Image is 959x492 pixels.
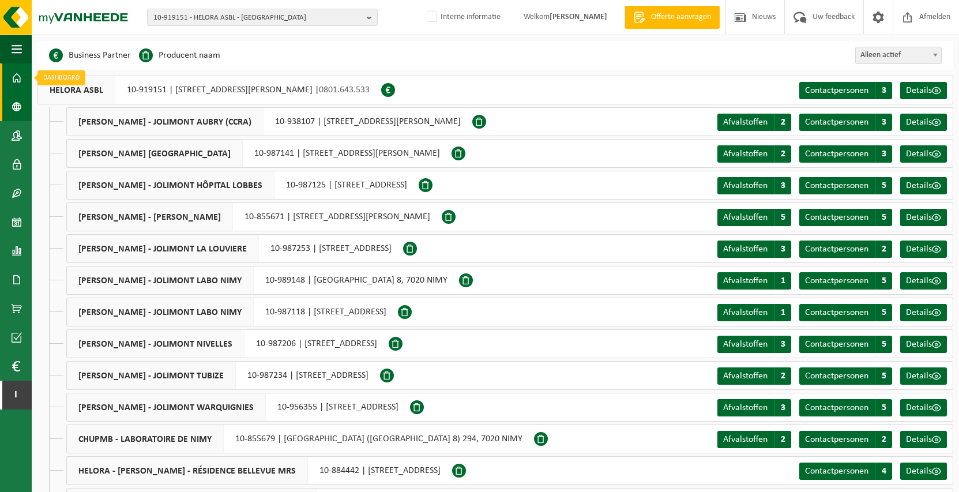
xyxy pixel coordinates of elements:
div: 10-987118 | [STREET_ADDRESS] [66,298,398,326]
span: 5 [875,399,892,416]
span: CHUPMB - LABORATOIRE DE NIMY [67,425,224,453]
span: Offerte aanvragen [648,12,714,23]
span: Contactpersonen [805,149,868,159]
a: Contactpersonen 2 [799,241,892,258]
span: 2 [875,431,892,448]
span: [PERSON_NAME] - JOLIMONT AUBRY (CCRA) [67,108,264,136]
span: Afvalstoffen [723,340,768,349]
span: Alleen actief [856,47,941,63]
a: Contactpersonen 5 [799,399,892,416]
span: [PERSON_NAME] - JOLIMONT WARQUIGNIES [67,393,266,421]
a: Afvalstoffen 3 [717,241,791,258]
span: Afvalstoffen [723,403,768,412]
a: Contactpersonen 3 [799,82,892,99]
a: Afvalstoffen 2 [717,114,791,131]
span: 1 [774,272,791,290]
span: 2 [774,114,791,131]
a: Afvalstoffen 1 [717,272,791,290]
div: 10-938107 | [STREET_ADDRESS][PERSON_NAME] [66,107,472,136]
span: 2 [774,431,791,448]
span: Afvalstoffen [723,181,768,190]
span: [PERSON_NAME] [GEOGRAPHIC_DATA] [67,140,243,167]
span: Afvalstoffen [723,371,768,381]
a: Afvalstoffen 3 [717,399,791,416]
span: 4 [875,463,892,480]
a: Details [900,145,947,163]
a: Contactpersonen 5 [799,367,892,385]
span: HELORA ASBL [38,76,115,104]
span: Contactpersonen [805,467,868,476]
button: 10-919151 - HELORA ASBL - [GEOGRAPHIC_DATA] [147,9,378,26]
span: Details [906,181,932,190]
span: Contactpersonen [805,118,868,127]
span: [PERSON_NAME] - JOLIMONT TUBIZE [67,362,236,389]
a: Offerte aanvragen [625,6,720,29]
span: Afvalstoffen [723,308,768,317]
span: Contactpersonen [805,181,868,190]
span: Details [906,371,932,381]
span: 3 [774,241,791,258]
a: Contactpersonen 5 [799,272,892,290]
span: 5 [875,367,892,385]
div: 10-987206 | [STREET_ADDRESS] [66,329,389,358]
span: 5 [875,272,892,290]
div: 10-987125 | [STREET_ADDRESS] [66,171,419,200]
span: Contactpersonen [805,371,868,381]
div: 10-919151 | [STREET_ADDRESS][PERSON_NAME] | [37,76,381,104]
span: Afvalstoffen [723,149,768,159]
a: Details [900,463,947,480]
span: 3 [774,177,791,194]
strong: [PERSON_NAME] [550,13,607,21]
span: 3 [774,399,791,416]
label: Interne informatie [424,9,501,26]
div: 10-855679 | [GEOGRAPHIC_DATA] ([GEOGRAPHIC_DATA] 8) 294, 7020 NIMY [66,425,534,453]
span: Alleen actief [855,47,942,64]
a: Afvalstoffen 5 [717,209,791,226]
span: 1 [774,304,791,321]
span: [PERSON_NAME] - JOLIMONT HÔPITAL LOBBES [67,171,274,199]
a: Afvalstoffen 2 [717,145,791,163]
span: Contactpersonen [805,213,868,222]
span: Details [906,403,932,412]
span: I [12,381,20,410]
span: Details [906,86,932,95]
div: 10-987253 | [STREET_ADDRESS] [66,234,403,263]
span: 0801.643.533 [319,85,370,95]
a: Details [900,431,947,448]
span: Afvalstoffen [723,435,768,444]
span: [PERSON_NAME] - [PERSON_NAME] [67,203,233,231]
a: Afvalstoffen 2 [717,431,791,448]
span: Contactpersonen [805,86,868,95]
span: 3 [875,82,892,99]
span: 5 [875,304,892,321]
span: [PERSON_NAME] - JOLIMONT LA LOUVIERE [67,235,259,262]
a: Contactpersonen 3 [799,114,892,131]
div: 10-987141 | [STREET_ADDRESS][PERSON_NAME] [66,139,452,168]
a: Contactpersonen 5 [799,336,892,353]
li: Producent naam [139,47,220,64]
span: Details [906,435,932,444]
a: Contactpersonen 4 [799,463,892,480]
span: Details [906,308,932,317]
a: Details [900,399,947,416]
span: Afvalstoffen [723,245,768,254]
span: 3 [774,336,791,353]
span: Details [906,276,932,286]
span: 3 [875,145,892,163]
a: Afvalstoffen 2 [717,367,791,385]
a: Details [900,177,947,194]
a: Details [900,241,947,258]
span: Contactpersonen [805,340,868,349]
span: Contactpersonen [805,403,868,412]
a: Contactpersonen 2 [799,431,892,448]
div: 10-855671 | [STREET_ADDRESS][PERSON_NAME] [66,202,442,231]
span: HELORA - [PERSON_NAME] - RÉSIDENCE BELLEVUE MRS [67,457,308,485]
a: Details [900,272,947,290]
a: Contactpersonen 3 [799,145,892,163]
span: Afvalstoffen [723,213,768,222]
span: [PERSON_NAME] - JOLIMONT NIVELLES [67,330,245,358]
span: Details [906,118,932,127]
span: Details [906,149,932,159]
span: 5 [875,209,892,226]
span: 2 [875,241,892,258]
